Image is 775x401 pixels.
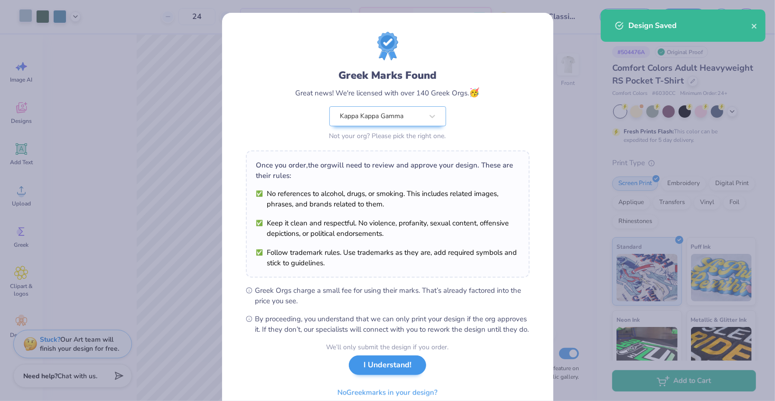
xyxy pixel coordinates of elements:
[377,32,398,60] img: License badge
[255,314,530,335] span: By proceeding, you understand that we can only print your design if the org approves it. If they ...
[349,355,426,375] button: I Understand!
[628,20,751,31] div: Design Saved
[751,20,758,31] button: close
[327,342,449,352] div: We’ll only submit the design if you order.
[256,188,519,209] li: No references to alcohol, drugs, or smoking. This includes related images, phrases, and brands re...
[256,247,519,268] li: Follow trademark rules. Use trademarks as they are, add required symbols and stick to guidelines.
[255,285,530,306] span: Greek Orgs charge a small fee for using their marks. That’s already factored into the price you see.
[329,131,446,141] div: Not your org? Please pick the right one.
[338,68,437,83] div: Greek Marks Found
[256,160,519,181] div: Once you order, the org will need to review and approve your design. These are their rules:
[296,86,480,99] div: Great news! We're licensed with over 140 Greek Orgs.
[256,218,519,239] li: Keep it clean and respectful. No violence, profanity, sexual content, offensive depictions, or po...
[469,87,480,98] span: 🥳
